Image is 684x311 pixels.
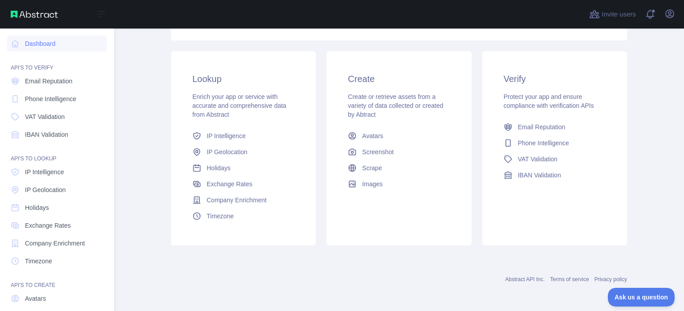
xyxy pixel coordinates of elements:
a: Email Reputation [7,73,107,89]
span: Screenshot [362,147,394,156]
div: API'S TO VERIFY [7,53,107,71]
span: VAT Validation [518,155,558,164]
span: Scrape [362,164,382,172]
a: Timezone [7,253,107,269]
a: Avatars [7,291,107,307]
button: Invite users [587,7,638,21]
a: Scrape [344,160,453,176]
a: IP Geolocation [7,182,107,198]
span: VAT Validation [25,112,65,121]
span: Phone Intelligence [25,94,76,103]
a: Avatars [344,128,453,144]
span: Holidays [207,164,231,172]
span: Avatars [25,294,46,303]
a: IP Intelligence [7,164,107,180]
span: IP Geolocation [207,147,248,156]
span: Holidays [25,203,49,212]
span: IP Geolocation [25,185,66,194]
h3: Lookup [192,73,294,85]
a: IBAN Validation [500,167,609,183]
span: Exchange Rates [207,180,252,188]
span: Company Enrichment [207,196,267,205]
iframe: Toggle Customer Support [608,288,675,307]
div: API'S TO LOOKUP [7,144,107,162]
a: Holidays [189,160,298,176]
span: Protect your app and ensure compliance with verification APIs [504,93,594,109]
h3: Verify [504,73,606,85]
span: Images [362,180,383,188]
span: Timezone [25,257,52,266]
a: Phone Intelligence [500,135,609,151]
a: Company Enrichment [189,192,298,208]
a: Holidays [7,200,107,216]
span: Create or retrieve assets from a variety of data collected or created by Abtract [348,93,443,118]
span: Email Reputation [25,77,73,86]
h3: Create [348,73,450,85]
a: Privacy policy [594,276,627,282]
a: Images [344,176,453,192]
span: Invite users [602,9,636,20]
span: IP Intelligence [25,168,64,176]
img: Abstract API [11,11,58,18]
div: API'S TO CREATE [7,271,107,289]
a: IBAN Validation [7,127,107,143]
a: Abstract API Inc. [505,276,545,282]
a: Screenshot [344,144,453,160]
a: Phone Intelligence [7,91,107,107]
a: Company Enrichment [7,235,107,251]
a: Exchange Rates [189,176,298,192]
a: Email Reputation [500,119,609,135]
span: IBAN Validation [518,171,561,180]
span: Company Enrichment [25,239,85,248]
span: Phone Intelligence [518,139,569,147]
a: IP Intelligence [189,128,298,144]
a: Terms of service [550,276,589,282]
span: Avatars [362,131,383,140]
span: Timezone [207,212,234,221]
a: Exchange Rates [7,217,107,233]
a: Dashboard [7,36,107,52]
span: IBAN Validation [25,130,68,139]
a: IP Geolocation [189,144,298,160]
a: Timezone [189,208,298,224]
span: Exchange Rates [25,221,71,230]
span: Email Reputation [518,123,566,131]
a: VAT Validation [7,109,107,125]
span: IP Intelligence [207,131,246,140]
a: VAT Validation [500,151,609,167]
span: Enrich your app or service with accurate and comprehensive data from Abstract [192,93,286,118]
